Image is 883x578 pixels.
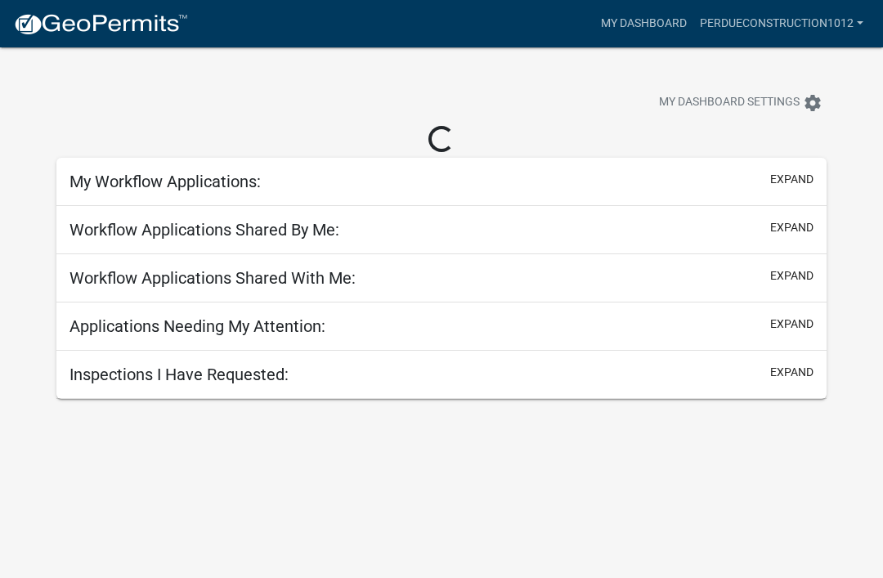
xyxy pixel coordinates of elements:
[594,8,693,39] a: My Dashboard
[69,365,289,384] h5: Inspections I Have Requested:
[693,8,870,39] a: PerdueConstruction1012
[803,93,822,113] i: settings
[69,316,325,336] h5: Applications Needing My Attention:
[770,364,814,381] button: expand
[770,267,814,285] button: expand
[770,171,814,188] button: expand
[69,268,356,288] h5: Workflow Applications Shared With Me:
[646,87,836,119] button: My Dashboard Settingssettings
[69,172,261,191] h5: My Workflow Applications:
[770,316,814,333] button: expand
[659,93,800,113] span: My Dashboard Settings
[69,220,339,240] h5: Workflow Applications Shared By Me:
[770,219,814,236] button: expand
